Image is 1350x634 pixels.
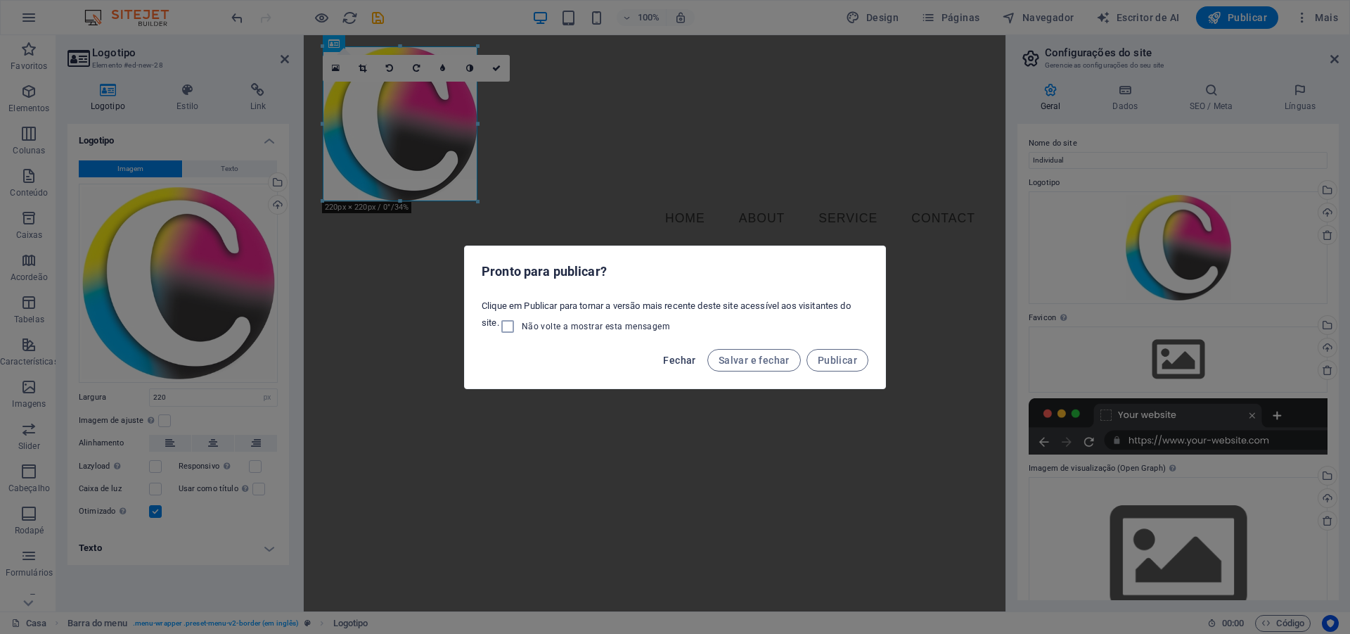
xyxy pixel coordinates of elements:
button: Fechar [657,349,701,372]
h2: Pronto para publicar? [482,263,868,280]
button: Salvar e fechar [707,349,801,372]
span: Não volte a mostrar esta mensagem [522,321,670,332]
span: Salvar e fechar [719,355,790,366]
button: Publicar [806,349,868,372]
span: Fechar [663,355,695,366]
span: Publicar [818,355,857,366]
div: Clique em Publicar para tornar a versão mais recente deste site acessível aos visitantes do site. [465,294,885,341]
